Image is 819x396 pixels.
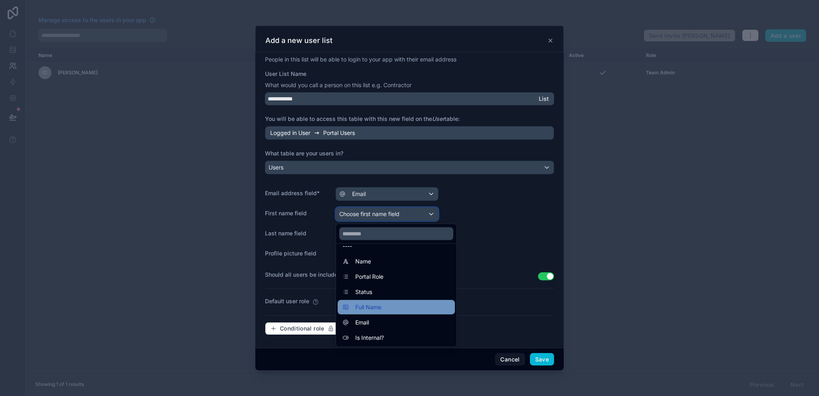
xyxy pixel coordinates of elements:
[355,257,371,266] span: Name
[355,272,383,282] span: Portal Role
[355,318,369,327] span: Email
[355,333,384,343] span: Is Internal?
[355,302,381,312] span: Full Name
[342,241,352,251] span: ----
[355,287,372,297] span: Status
